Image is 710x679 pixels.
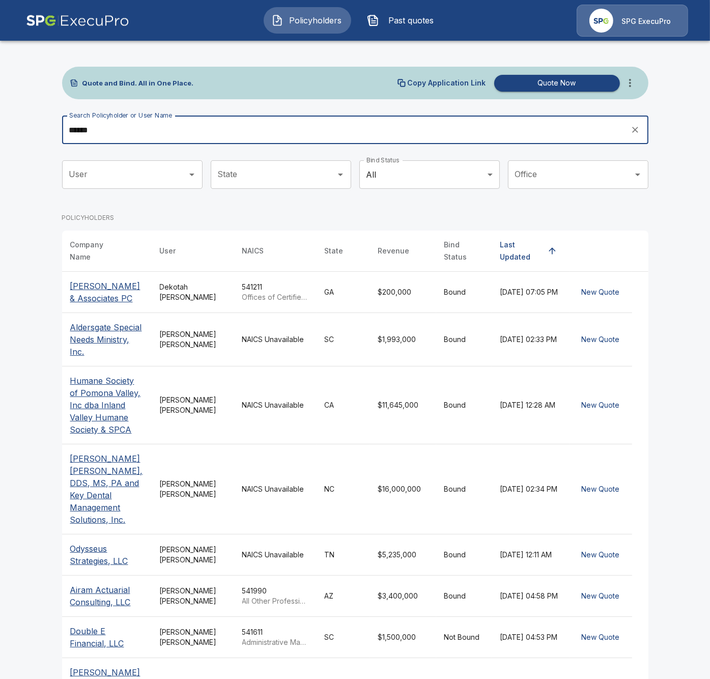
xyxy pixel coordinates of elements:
[578,396,624,415] button: New Quote
[317,272,370,313] td: GA
[317,576,370,617] td: AZ
[359,160,500,189] div: All
[160,586,226,606] div: [PERSON_NAME] [PERSON_NAME]
[436,272,492,313] td: Bound
[242,282,308,302] div: 541211
[242,637,308,647] p: Administrative Management and General Management Consulting Services
[264,7,351,34] button: Policyholders IconPolicyholders
[325,245,344,257] div: State
[436,231,492,272] th: Bind Status
[383,14,439,26] span: Past quotes
[367,14,379,26] img: Past quotes Icon
[160,395,226,415] div: [PERSON_NAME] [PERSON_NAME]
[234,444,317,534] td: NAICS Unavailable
[492,617,570,658] td: [DATE] 04:53 PM
[160,329,226,350] div: [PERSON_NAME] [PERSON_NAME]
[589,9,613,33] img: Agency Icon
[234,534,317,576] td: NAICS Unavailable
[578,546,624,564] button: New Quote
[370,444,436,534] td: $16,000,000
[82,80,194,87] p: Quote and Bind. All in One Place.
[26,5,129,37] img: AA Logo
[370,272,436,313] td: $200,000
[242,292,308,302] p: Offices of Certified Public Accountants
[242,596,308,606] p: All Other Professional, Scientific, and Technical Services
[370,534,436,576] td: $5,235,000
[271,14,283,26] img: Policyholders Icon
[370,313,436,366] td: $1,993,000
[333,167,348,182] button: Open
[631,167,645,182] button: Open
[70,584,144,608] p: Airam Actuarial Consulting, LLC
[69,111,172,120] label: Search Policyholder or User Name
[408,79,486,87] p: Copy Application Link
[578,283,624,302] button: New Quote
[70,280,144,304] p: [PERSON_NAME] & Associates PC
[70,239,125,263] div: Company Name
[578,628,624,647] button: New Quote
[492,313,570,366] td: [DATE] 02:33 PM
[492,272,570,313] td: [DATE] 07:05 PM
[242,627,308,647] div: 541611
[185,167,199,182] button: Open
[234,313,317,366] td: NAICS Unavailable
[370,366,436,444] td: $11,645,000
[492,576,570,617] td: [DATE] 04:58 PM
[70,625,144,649] p: Double E Financial, LLC
[366,156,400,164] label: Bind Status
[578,587,624,606] button: New Quote
[492,366,570,444] td: [DATE] 12:28 AM
[317,313,370,366] td: SC
[494,75,620,92] button: Quote Now
[70,321,144,358] p: Aldersgate Special Needs Ministry, Inc.
[160,282,226,302] div: Dekotah [PERSON_NAME]
[160,479,226,499] div: [PERSON_NAME] [PERSON_NAME]
[621,16,671,26] p: SPG ExecuPro
[436,534,492,576] td: Bound
[160,245,176,257] div: User
[492,534,570,576] td: [DATE] 12:11 AM
[500,239,543,263] div: Last Updated
[436,576,492,617] td: Bound
[578,480,624,499] button: New Quote
[436,444,492,534] td: Bound
[317,534,370,576] td: TN
[70,375,144,436] p: Humane Society of Pomona Valley, Inc dba Inland Valley Humane Society & SPCA
[628,122,643,137] button: clear search
[317,366,370,444] td: CA
[317,444,370,534] td: NC
[436,617,492,658] td: Not Bound
[317,617,370,658] td: SC
[490,75,620,92] a: Quote Now
[436,313,492,366] td: Bound
[370,576,436,617] td: $3,400,000
[620,73,640,93] button: more
[359,7,447,34] button: Past quotes IconPast quotes
[578,330,624,349] button: New Quote
[577,5,688,37] a: Agency IconSPG ExecuPro
[436,366,492,444] td: Bound
[492,444,570,534] td: [DATE] 02:34 PM
[242,245,264,257] div: NAICS
[70,452,144,526] p: [PERSON_NAME] [PERSON_NAME], DDS, MS, PA and Key Dental Management Solutions, Inc.
[370,617,436,658] td: $1,500,000
[62,213,115,222] p: POLICYHOLDERS
[70,543,144,567] p: Odysseus Strategies, LLC
[160,627,226,647] div: [PERSON_NAME] [PERSON_NAME]
[242,586,308,606] div: 541990
[288,14,344,26] span: Policyholders
[234,366,317,444] td: NAICS Unavailable
[160,545,226,565] div: [PERSON_NAME] [PERSON_NAME]
[378,245,410,257] div: Revenue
